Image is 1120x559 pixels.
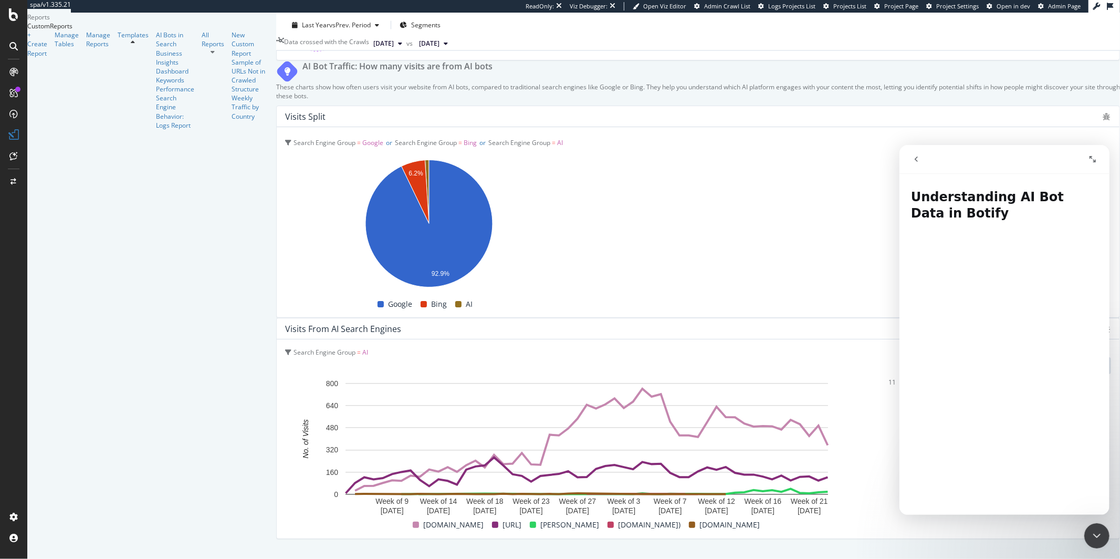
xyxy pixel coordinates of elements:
[473,506,496,515] text: [DATE]
[694,2,750,11] a: Admin Crawl List
[276,318,1120,539] div: Visits from AI Search EnginesSearch Engine Group = AICompare periodsWeekA chart.11[DOMAIN_NAME][U...
[294,138,355,147] span: Search Engine Group
[758,2,815,11] a: Logs Projects List
[369,38,406,50] button: [DATE]
[334,490,338,499] text: 0
[899,145,1109,515] iframe: Intercom live chat
[362,348,368,357] span: AI
[798,506,821,515] text: [DATE]
[936,2,979,10] span: Project Settings
[375,497,409,505] text: Week of 9
[326,423,339,432] text: 480
[357,138,361,147] span: =
[570,2,608,11] div: Viz Debugger:
[1103,113,1111,120] div: bug
[118,30,149,39] div: Templates
[55,30,79,48] a: Manage Tables
[411,20,441,29] span: Segments
[301,419,310,458] text: No. of Visits
[86,30,110,48] a: Manage Reports
[302,20,329,29] span: Last Year
[232,30,269,57] div: New Custom Report
[406,39,415,48] span: vs
[395,17,445,34] button: Segments
[892,378,896,387] div: 1
[232,58,269,94] a: Sample of URLs Not in Crawled Structure
[27,22,276,30] div: CustomReports
[698,497,735,505] text: Week of 12
[884,2,918,10] span: Project Page
[326,379,339,388] text: 800
[512,497,550,505] text: Week of 23
[833,2,866,10] span: Projects List
[704,2,750,10] span: Admin Crawl List
[276,106,1120,318] div: Visits SplitSearch Engine Group = GoogleorSearch Engine Group = BingorSearch Engine Group = AIA c...
[419,39,439,49] span: 2024 Jul. 28th
[526,2,554,11] div: ReadOnly:
[202,30,224,48] div: All Reports
[997,2,1030,10] span: Open in dev
[156,94,194,130] a: Search Engine Behavior: Logs Report
[926,2,979,11] a: Project Settings
[466,298,473,310] span: AI
[285,111,326,122] div: Visits Split
[326,468,339,477] text: 160
[566,506,589,515] text: [DATE]
[285,154,573,296] svg: A chart.
[156,49,194,76] a: Business Insights Dashboard
[464,138,477,147] span: Bing
[654,497,687,505] text: Week of 7
[552,138,556,147] span: =
[423,519,484,531] span: [DOMAIN_NAME]
[415,38,452,50] button: [DATE]
[466,497,504,505] text: Week of 18
[1048,2,1081,10] span: Admin Page
[458,138,462,147] span: =
[156,76,194,94] a: Keywords Performance
[479,138,486,147] span: or
[987,2,1030,11] a: Open in dev
[276,60,1120,106] div: AI Bot Traffic: How many visits are from AI botsThese charts show how often users visit your webs...
[284,38,369,50] div: Data crossed with the Crawls
[519,506,542,515] text: [DATE]
[874,2,918,11] a: Project Page
[618,519,681,531] span: [DOMAIN_NAME])
[643,2,686,10] span: Open Viz Editor
[326,446,339,454] text: 320
[432,271,449,278] text: 92.9%
[768,2,815,10] span: Logs Projects List
[232,94,269,120] a: Weekly Traffic by Country
[1038,2,1081,11] a: Admin Page
[420,497,457,505] text: Week of 14
[409,170,423,178] text: 6.2%
[27,30,47,57] a: + Create Report
[388,298,412,310] span: Google
[503,519,521,531] span: [URL]
[285,324,401,334] div: Visits from AI Search Engines
[612,506,635,515] text: [DATE]
[1084,523,1109,548] iframe: Intercom live chat
[559,497,596,505] text: Week of 27
[823,2,866,11] a: Projects List
[386,138,392,147] span: or
[285,378,888,517] svg: A chart.
[427,506,450,515] text: [DATE]
[488,138,550,147] span: Search Engine Group
[791,497,828,505] text: Week of 21
[540,519,599,531] span: [PERSON_NAME]
[294,348,355,357] span: Search Engine Group
[276,82,1120,100] p: These charts show how often users visit your website from AI bots, compared to traditional search...
[373,39,394,49] span: 2025 Aug. 10th
[156,30,194,48] a: AI Bots in Search
[431,298,447,310] span: Bing
[285,20,386,30] button: Last YearvsPrev. Period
